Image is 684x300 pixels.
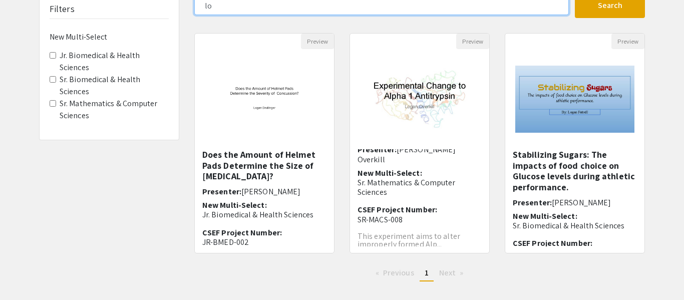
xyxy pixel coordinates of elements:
[301,34,334,49] button: Preview
[202,187,326,196] h6: Presenter:
[350,56,489,143] img: <p>Experimental Change to Alpha 1 Antitrypsin</p>
[8,255,43,292] iframe: Chat
[358,204,437,215] span: CSEF Project Number:
[505,56,644,143] img: <p>Stabilizing Sugars: The impacts of food choice on Glucose levels during athletic performance.</p>
[60,50,169,74] label: Jr. Biomedical & Health Sciences
[358,144,456,164] span: [PERSON_NAME] Overkill
[505,33,645,253] div: Open Presentation <p>Stabilizing Sugars: The impacts of food choice on Glucose levels during athl...
[60,98,169,122] label: Sr. Mathematics & Computer Sciences
[358,178,482,197] p: Sr. Mathematics & Computer Sciences
[383,267,414,278] span: Previous
[194,265,645,281] ul: Pagination
[425,267,429,278] span: 1
[611,34,644,49] button: Preview
[202,237,326,247] p: JR-BMED-002
[513,149,637,192] h5: Stabilizing Sugars: The impacts of food choice on Glucose levels during athletic performance.
[513,238,592,248] span: CSEF Project Number:
[202,227,282,238] span: CSEF Project Number:
[202,210,326,219] p: Jr. Biomedical & Health Sciences
[358,215,482,224] p: SR-MACS-008
[358,145,482,164] h6: Presenter:
[456,34,489,49] button: Preview
[513,198,637,207] h6: Presenter:
[552,197,611,208] span: [PERSON_NAME]
[50,4,75,15] h5: Filters
[350,33,490,253] div: Open Presentation <p>Experimental Change to Alpha 1 Antitrypsin</p>
[60,74,169,98] label: Sr. Biomedical & Health Sciences
[439,267,456,278] span: Next
[202,149,326,182] h5: Does the Amount of Helmet Pads Determine the Size of [MEDICAL_DATA]?
[513,221,637,230] p: Sr. Biomedical & Health Sciences
[50,32,169,42] h6: New Multi-Select
[241,186,300,197] span: [PERSON_NAME]
[513,211,577,221] span: New Multi-Select:
[202,200,267,210] span: New Multi-Select:
[358,231,460,249] span: This experiment aims to alter improperly formed Alp...
[195,56,334,143] img: <p>Does the Amount of Helmet Pads Determine the Size of a Concussion?</p>
[194,33,334,253] div: Open Presentation <p>Does the Amount of Helmet Pads Determine the Size of a Concussion?</p>
[358,168,422,178] span: New Multi-Select:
